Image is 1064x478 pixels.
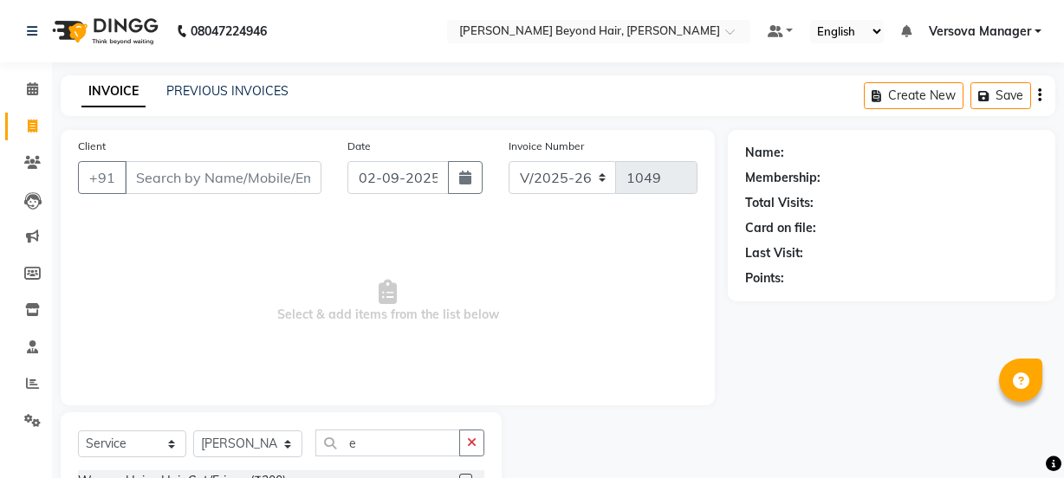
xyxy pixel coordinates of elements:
[166,83,289,99] a: PREVIOUS INVOICES
[991,409,1047,461] iframe: chat widget
[315,430,459,456] input: Search or Scan
[78,215,697,388] span: Select & add items from the list below
[745,169,821,187] div: Membership:
[745,244,803,262] div: Last Visit:
[864,82,963,109] button: Create New
[745,194,814,212] div: Total Visits:
[745,219,816,237] div: Card on file:
[78,161,127,194] button: +91
[745,144,784,162] div: Name:
[78,139,106,154] label: Client
[929,23,1031,41] span: Versova Manager
[509,139,584,154] label: Invoice Number
[125,161,321,194] input: Search by Name/Mobile/Email/Code
[970,82,1031,109] button: Save
[191,7,267,55] b: 08047224946
[745,269,784,287] div: Points:
[44,7,163,55] img: logo
[347,139,371,154] label: Date
[81,76,146,107] a: INVOICE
